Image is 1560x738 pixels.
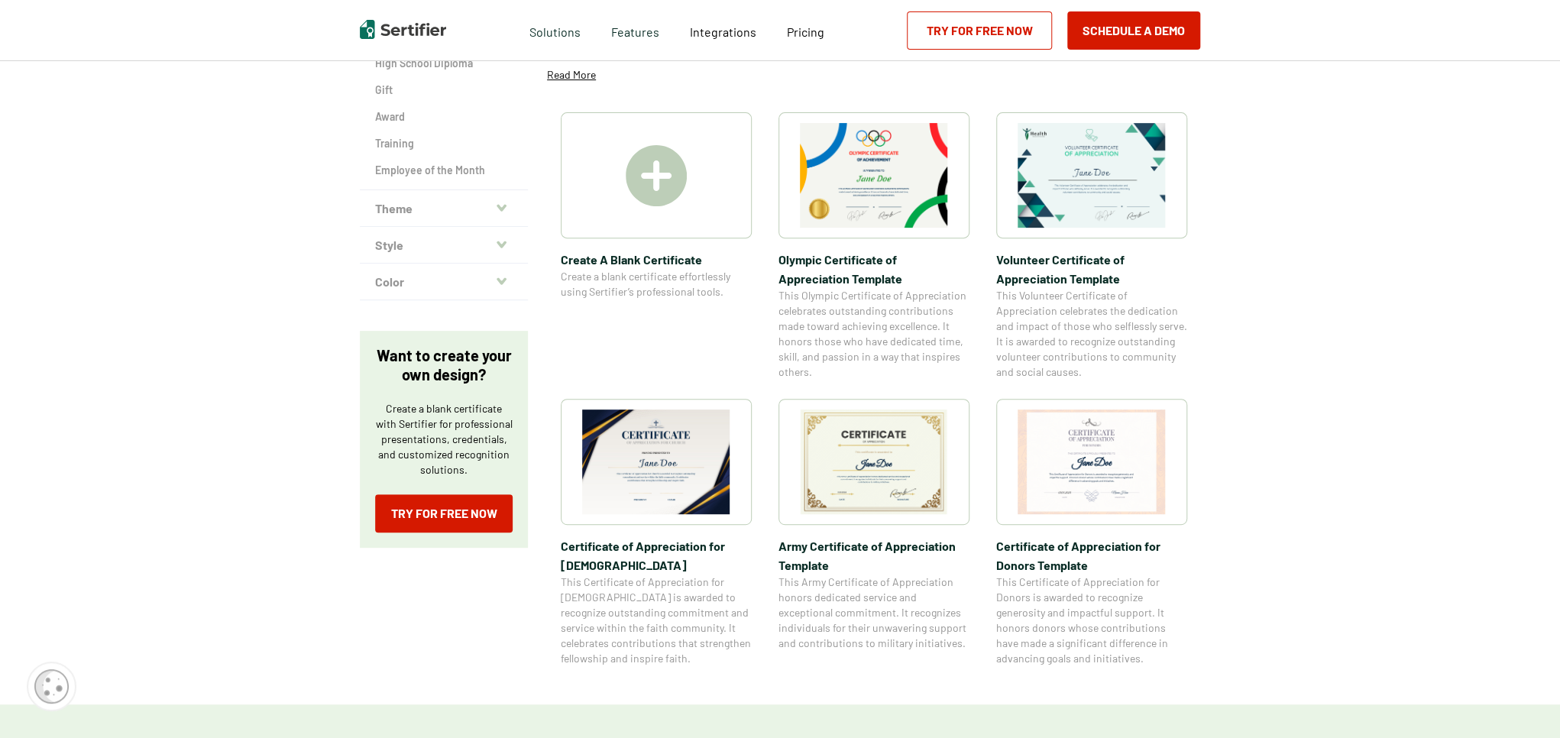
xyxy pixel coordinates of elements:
[561,575,752,666] span: This Certificate of Appreciation for [DEMOGRAPHIC_DATA] is awarded to recognize outstanding commi...
[787,24,824,39] span: Pricing
[611,21,659,40] span: Features
[800,409,948,514] img: Army Certificate of Appreciation​ Template
[996,536,1187,575] span: Certificate of Appreciation for Donors​ Template
[375,346,513,384] p: Want to create your own design?
[360,20,446,39] img: Sertifier | Digital Credentialing Platform
[360,264,528,300] button: Color
[626,145,687,206] img: Create A Blank Certificate
[996,575,1187,666] span: This Certificate of Appreciation for Donors is awarded to recognize generosity and impactful supp...
[375,494,513,532] a: Try for Free Now
[907,11,1052,50] a: Try for Free Now
[561,399,752,666] a: Certificate of Appreciation for Church​Certificate of Appreciation for [DEMOGRAPHIC_DATA]​This Ce...
[778,250,969,288] span: Olympic Certificate of Appreciation​ Template
[996,250,1187,288] span: Volunteer Certificate of Appreciation Template
[1067,11,1200,50] button: Schedule a Demo
[375,56,513,71] a: High School Diploma
[1018,409,1166,514] img: Certificate of Appreciation for Donors​ Template
[778,288,969,380] span: This Olympic Certificate of Appreciation celebrates outstanding contributions made toward achievi...
[787,21,824,40] a: Pricing
[778,575,969,651] span: This Army Certificate of Appreciation honors dedicated service and exceptional commitment. It rec...
[375,401,513,477] p: Create a blank certificate with Sertifier for professional presentations, credentials, and custom...
[360,227,528,264] button: Style
[1484,665,1560,738] iframe: Chat Widget
[375,83,513,98] a: Gift
[582,409,730,514] img: Certificate of Appreciation for Church​
[529,21,581,40] span: Solutions
[1018,123,1166,228] img: Volunteer Certificate of Appreciation Template
[561,536,752,575] span: Certificate of Appreciation for [DEMOGRAPHIC_DATA]​
[800,123,948,228] img: Olympic Certificate of Appreciation​ Template
[547,67,596,83] p: Read More
[778,399,969,666] a: Army Certificate of Appreciation​ TemplateArmy Certificate of Appreciation​ TemplateThis Army Cer...
[778,536,969,575] span: Army Certificate of Appreciation​ Template
[996,288,1187,380] span: This Volunteer Certificate of Appreciation celebrates the dedication and impact of those who self...
[34,669,69,704] img: Cookie Popup Icon
[690,24,756,39] span: Integrations
[561,250,752,269] span: Create A Blank Certificate
[690,21,756,40] a: Integrations
[375,136,513,151] a: Training
[360,190,528,227] button: Theme
[375,109,513,125] a: Award
[996,112,1187,380] a: Volunteer Certificate of Appreciation TemplateVolunteer Certificate of Appreciation TemplateThis ...
[375,163,513,178] a: Employee of the Month
[778,112,969,380] a: Olympic Certificate of Appreciation​ TemplateOlympic Certificate of Appreciation​ TemplateThis Ol...
[561,269,752,299] span: Create a blank certificate effortlessly using Sertifier’s professional tools.
[996,399,1187,666] a: Certificate of Appreciation for Donors​ TemplateCertificate of Appreciation for Donors​ TemplateT...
